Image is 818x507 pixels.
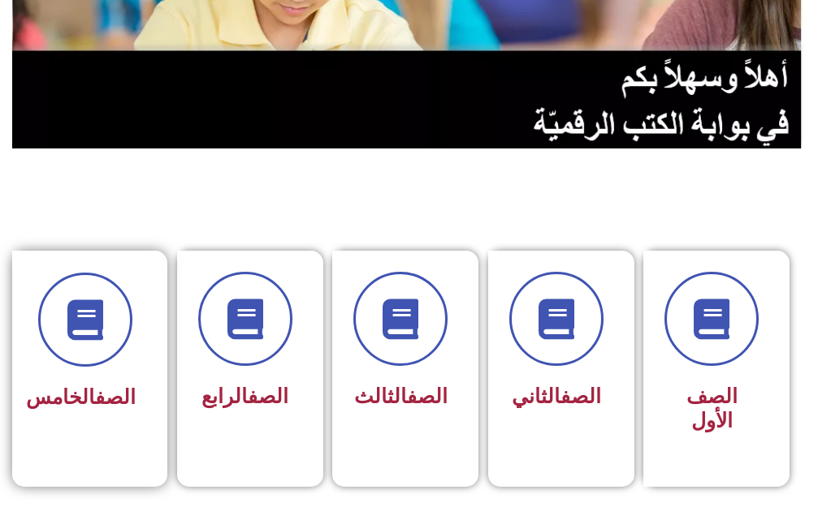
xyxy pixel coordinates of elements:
a: الصف [407,385,448,408]
a: الصف [560,385,601,408]
span: الخامس [26,385,136,409]
span: الثالث [354,385,448,408]
a: الصف [248,385,288,408]
span: الثاني [512,385,601,408]
span: الرابع [201,385,288,408]
span: الصف الأول [686,385,738,432]
a: الصف [95,385,136,409]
